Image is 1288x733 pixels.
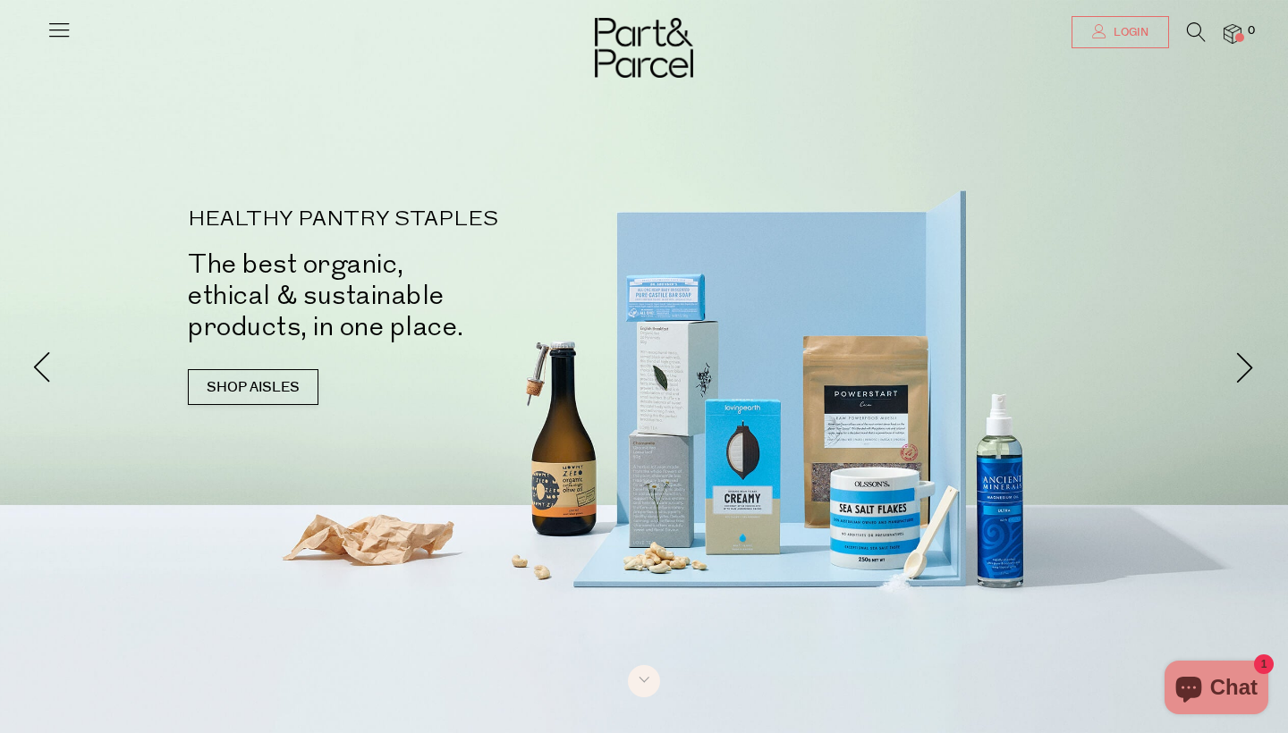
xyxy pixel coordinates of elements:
span: 0 [1243,23,1259,39]
p: HEALTHY PANTRY STAPLES [188,209,671,231]
span: Login [1109,25,1148,40]
a: Login [1072,16,1169,48]
inbox-online-store-chat: Shopify online store chat [1159,661,1274,719]
h2: The best organic, ethical & sustainable products, in one place. [188,249,671,342]
img: Part&Parcel [595,18,693,78]
a: 0 [1224,24,1241,43]
a: SHOP AISLES [188,369,318,405]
